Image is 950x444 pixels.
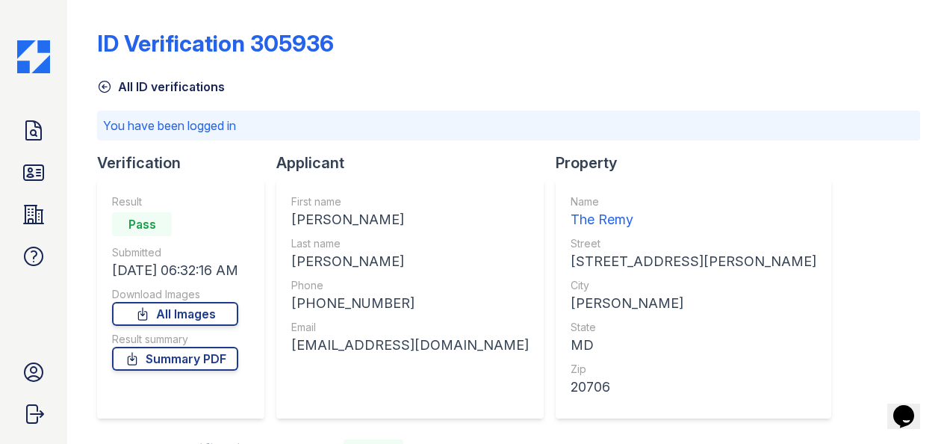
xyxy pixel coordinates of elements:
div: [STREET_ADDRESS][PERSON_NAME] [571,251,816,272]
img: CE_Icon_Blue-c292c112584629df590d857e76928e9f676e5b41ef8f769ba2f05ee15b207248.png [17,40,50,73]
div: Last name [291,236,529,251]
div: Phone [291,278,529,293]
div: First name [291,194,529,209]
div: Property [556,152,843,173]
div: [PHONE_NUMBER] [291,293,529,314]
div: 20706 [571,377,816,398]
div: The Remy [571,209,816,230]
div: Zip [571,362,816,377]
a: Name The Remy [571,194,816,230]
div: Street [571,236,816,251]
iframe: chat widget [887,384,935,429]
div: [EMAIL_ADDRESS][DOMAIN_NAME] [291,335,529,356]
div: Download Images [112,287,238,302]
a: Summary PDF [112,347,238,371]
div: State [571,320,816,335]
div: Result summary [112,332,238,347]
p: You have been logged in [103,117,914,135]
div: Submitted [112,245,238,260]
a: All Images [112,302,238,326]
div: [PERSON_NAME] [291,209,529,230]
div: [PERSON_NAME] [291,251,529,272]
div: Result [112,194,238,209]
div: Pass [112,212,172,236]
div: Email [291,320,529,335]
div: [DATE] 06:32:16 AM [112,260,238,281]
div: Applicant [276,152,556,173]
div: MD [571,335,816,356]
div: Verification [97,152,276,173]
a: All ID verifications [97,78,225,96]
div: ID Verification 305936 [97,30,334,57]
div: City [571,278,816,293]
div: [PERSON_NAME] [571,293,816,314]
div: Name [571,194,816,209]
